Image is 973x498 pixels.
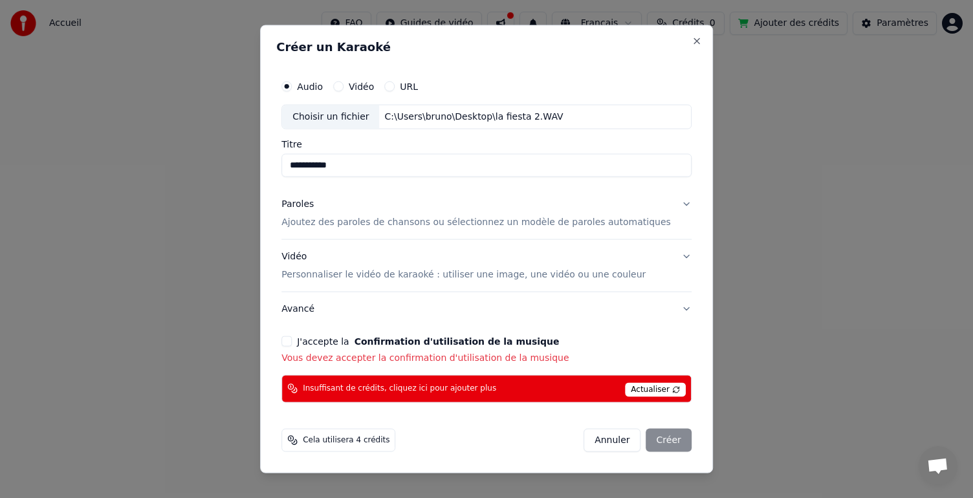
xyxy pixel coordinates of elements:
h2: Créer un Karaoké [276,41,697,53]
button: Annuler [584,428,640,451]
span: Insuffisant de crédits, cliquez ici pour ajouter plus [303,384,496,394]
div: Choisir un fichier [282,105,379,129]
label: J'accepte la [297,336,559,345]
label: Titre [281,140,692,149]
p: Personnaliser le vidéo de karaoké : utiliser une image, une vidéo ou une couleur [281,268,646,281]
span: Actualiser [625,382,686,396]
label: Audio [297,82,323,91]
div: C:\Users\bruno\Desktop\la fiesta 2.WAV [380,111,569,124]
div: Paroles [281,198,314,211]
p: Vous devez accepter la confirmation d'utilisation de la musique [281,351,692,364]
button: ParolesAjoutez des paroles de chansons ou sélectionnez un modèle de paroles automatiques [281,188,692,239]
p: Ajoutez des paroles de chansons ou sélectionnez un modèle de paroles automatiques [281,216,671,229]
label: Vidéo [349,82,374,91]
div: Vidéo [281,250,646,281]
button: Avancé [281,292,692,325]
span: Cela utilisera 4 crédits [303,435,389,445]
label: URL [400,82,418,91]
button: J'accepte la [355,336,560,345]
button: VidéoPersonnaliser le vidéo de karaoké : utiliser une image, une vidéo ou une couleur [281,240,692,292]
